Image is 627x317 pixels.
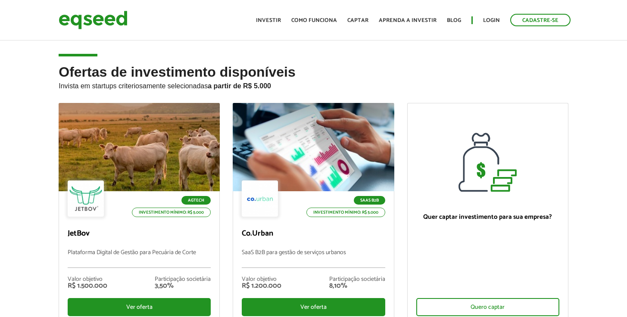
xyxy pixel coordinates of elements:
a: Login [483,18,500,23]
p: Investimento mínimo: R$ 5.000 [306,208,385,217]
p: Investimento mínimo: R$ 5.000 [132,208,211,217]
p: SaaS B2B [354,196,385,205]
p: SaaS B2B para gestão de serviços urbanos [242,249,385,268]
strong: a partir de R$ 5.000 [208,82,271,90]
a: Cadastre-se [510,14,571,26]
div: Quero captar [416,298,559,316]
div: Ver oferta [68,298,211,316]
p: Invista em startups criteriosamente selecionadas [59,80,568,90]
p: Quer captar investimento para sua empresa? [416,213,559,221]
p: Agtech [181,196,211,205]
div: Valor objetivo [68,277,107,283]
div: Participação societária [155,277,211,283]
p: Co.Urban [242,229,385,239]
p: JetBov [68,229,211,239]
h2: Ofertas de investimento disponíveis [59,65,568,103]
a: Aprenda a investir [379,18,437,23]
a: Investir [256,18,281,23]
a: Captar [347,18,368,23]
a: Blog [447,18,461,23]
div: 8,10% [329,283,385,289]
div: Participação societária [329,277,385,283]
div: R$ 1.200.000 [242,283,281,289]
div: R$ 1.500.000 [68,283,107,289]
div: Valor objetivo [242,277,281,283]
p: Plataforma Digital de Gestão para Pecuária de Corte [68,249,211,268]
div: Ver oferta [242,298,385,316]
div: 3,50% [155,283,211,289]
a: Como funciona [291,18,337,23]
img: EqSeed [59,9,128,31]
